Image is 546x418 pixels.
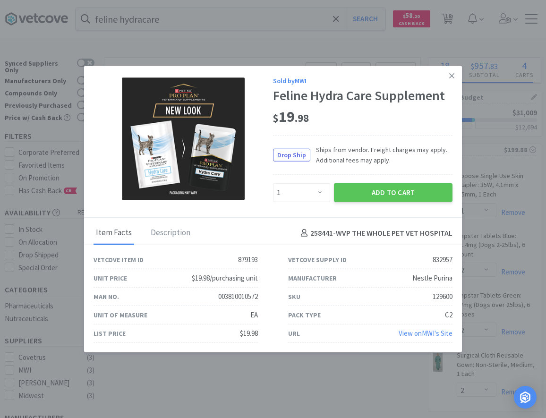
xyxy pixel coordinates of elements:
[148,222,193,245] div: Description
[273,75,452,85] div: Sold by MWI
[94,328,126,339] div: List Price
[122,77,245,200] img: 6024fa10dfe946059b35b430f2e24679_832957.png
[218,291,258,302] div: 003810010572
[250,309,258,321] div: EA
[94,222,134,245] div: Item Facts
[273,107,309,126] span: 19
[240,328,258,339] div: $19.98
[433,291,452,302] div: 129600
[288,273,337,283] div: Manufacturer
[288,328,300,339] div: URL
[514,386,537,409] div: Open Intercom Messenger
[94,255,144,265] div: Vetcove Item ID
[273,149,310,161] span: Drop Ship
[238,254,258,265] div: 879193
[94,291,119,302] div: Man No.
[412,273,452,284] div: Nestle Purina
[295,111,309,125] span: . 98
[94,310,147,320] div: Unit of Measure
[94,273,127,283] div: Unit Price
[192,273,258,284] div: $19.98/purchasing unit
[288,291,300,302] div: SKU
[273,88,452,104] div: Feline Hydra Care Supplement
[399,329,452,338] a: View onMWI's Site
[445,309,452,321] div: C2
[288,255,347,265] div: Vetcove Supply ID
[288,310,321,320] div: Pack Type
[310,145,452,166] span: Ships from vendor. Freight charges may apply. Additional fees may apply.
[297,227,452,239] h4: 258441 - WVP THE WHOLE PET VET HOSPITAL
[273,111,279,125] span: $
[334,183,452,202] button: Add to Cart
[433,254,452,265] div: 832957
